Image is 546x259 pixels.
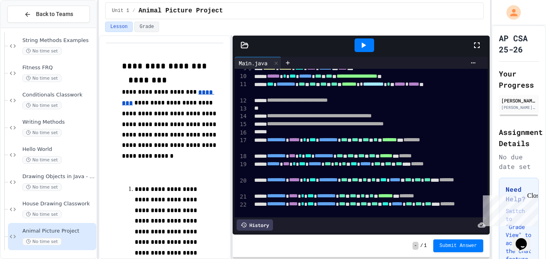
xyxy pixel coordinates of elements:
[3,3,55,51] div: Chat with us now!Close
[433,239,484,252] button: Submit Answer
[235,201,248,217] div: 22
[22,156,62,164] span: No time set
[36,10,73,18] span: Back to Teams
[420,243,423,249] span: /
[22,92,95,98] span: Conditionals Classwork
[498,3,523,22] div: My Account
[22,129,62,137] span: No time set
[235,137,248,153] div: 17
[499,68,539,90] h2: Your Progress
[480,192,538,226] iframe: chat widget
[22,201,95,207] span: House Drawing Classwork
[235,64,248,72] div: 9
[235,193,248,201] div: 21
[440,243,477,249] span: Submit Answer
[139,6,223,16] span: Animal Picture Project
[424,243,426,249] span: 1
[499,126,539,149] h2: Assignment Details
[22,146,95,153] span: Hello World
[499,152,539,171] div: No due date set
[22,119,95,126] span: Writing Methods
[499,32,539,55] h1: AP CSA 25-26
[22,37,95,44] span: String Methods Examples
[235,153,248,161] div: 18
[22,64,95,71] span: Fitness FRQ
[501,104,536,110] div: [PERSON_NAME][EMAIL_ADDRESS][DOMAIN_NAME]
[22,173,95,180] span: Drawing Objects in Java - HW Playposit Code
[235,72,248,80] div: 10
[501,97,536,104] div: [PERSON_NAME]
[22,228,95,235] span: Animal Picture Project
[237,219,273,231] div: History
[22,47,62,55] span: No time set
[105,22,133,32] button: Lesson
[235,177,248,193] div: 20
[132,8,135,14] span: /
[235,120,248,128] div: 15
[235,217,248,233] div: 23
[235,129,248,137] div: 16
[512,227,538,251] iframe: chat widget
[235,80,248,96] div: 11
[112,8,129,14] span: Unit 1
[506,185,532,204] h3: Need Help?
[235,57,281,69] div: Main.java
[235,112,248,120] div: 14
[412,242,418,250] span: -
[235,105,248,113] div: 13
[235,161,248,177] div: 19
[22,238,62,245] span: No time set
[22,74,62,82] span: No time set
[22,211,62,218] span: No time set
[22,183,62,191] span: No time set
[235,97,248,105] div: 12
[22,102,62,109] span: No time set
[7,6,90,23] button: Back to Teams
[134,22,159,32] button: Grade
[235,59,271,67] div: Main.java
